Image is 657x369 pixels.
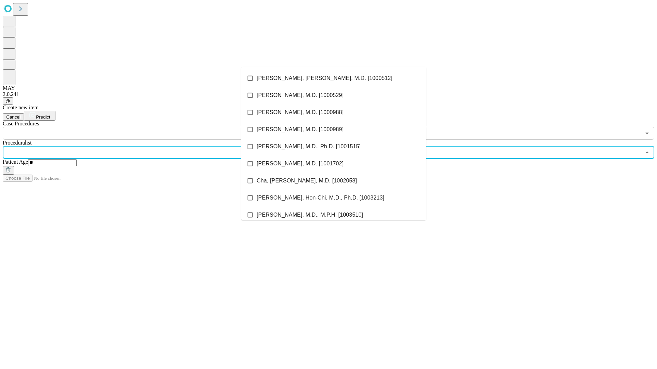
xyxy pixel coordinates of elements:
[5,98,10,104] span: @
[257,91,344,99] span: [PERSON_NAME], M.D. [1000529]
[3,85,654,91] div: MAY
[257,74,392,82] span: [PERSON_NAME], [PERSON_NAME], M.D. [1000512]
[257,194,384,202] span: [PERSON_NAME], Hon-Chi, M.D., Ph.D. [1003213]
[3,91,654,97] div: 2.0.241
[3,159,28,165] span: Patient Age
[257,160,344,168] span: [PERSON_NAME], M.D. [1001702]
[257,142,361,151] span: [PERSON_NAME], M.D., Ph.D. [1001515]
[257,211,363,219] span: [PERSON_NAME], M.D., M.P.H. [1003510]
[36,114,50,120] span: Predict
[642,148,652,157] button: Close
[3,140,31,146] span: Proceduralist
[257,108,344,117] span: [PERSON_NAME], M.D. [1000988]
[3,97,13,105] button: @
[3,105,39,110] span: Create new item
[257,177,357,185] span: Cha, [PERSON_NAME], M.D. [1002058]
[24,111,55,121] button: Predict
[642,128,652,138] button: Open
[3,121,39,126] span: Scheduled Procedure
[257,125,344,134] span: [PERSON_NAME], M.D. [1000989]
[6,114,21,120] span: Cancel
[3,113,24,121] button: Cancel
